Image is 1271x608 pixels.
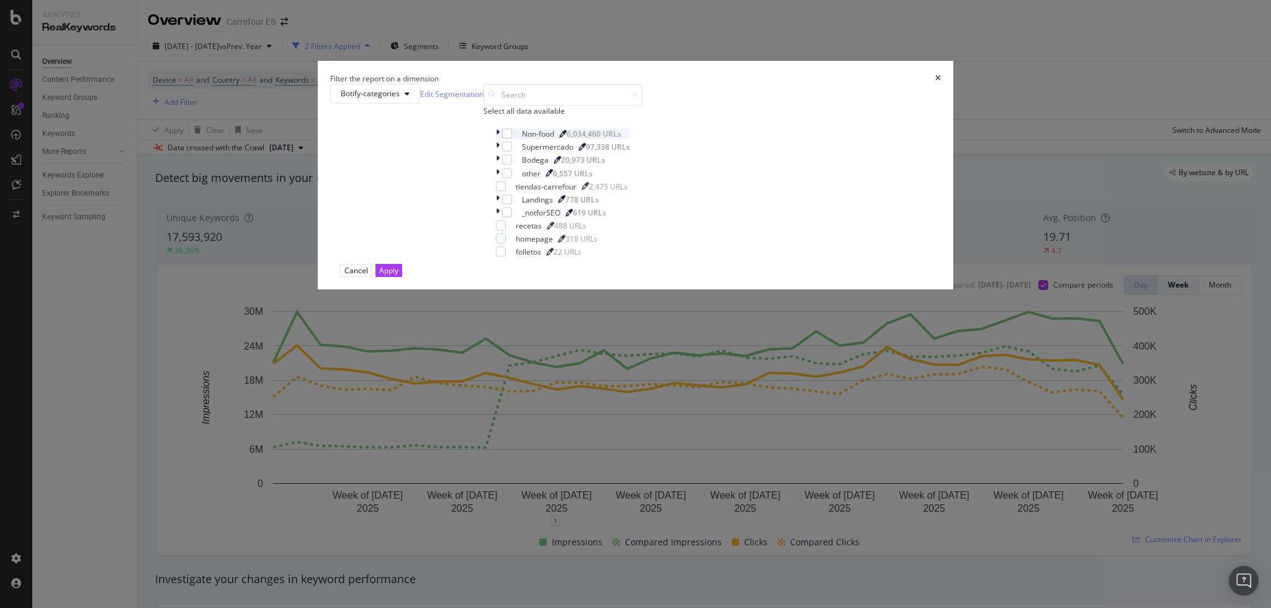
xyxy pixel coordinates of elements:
button: Cancel [340,264,372,277]
div: folletos [516,247,541,257]
div: Bodega [522,155,549,165]
div: 6,034,460 URLs [567,129,621,139]
div: Supermercado [522,142,573,152]
div: 2,475 URLs [589,181,627,192]
a: Edit Segmentation [420,88,483,101]
div: 488 URLs [554,220,586,231]
div: 97,338 URLs [586,142,630,152]
div: recetas [516,220,542,231]
div: modal [318,61,953,289]
div: _notforSEO [522,207,560,218]
button: Apply [375,264,402,277]
div: Landings [522,194,553,205]
div: tiendas-carrefour [516,181,577,192]
div: other [522,168,541,179]
span: Botify-categories [341,88,400,99]
div: Select all data available [483,106,642,116]
div: 6,557 URLs [553,168,593,179]
div: 778 URLs [565,194,599,205]
div: Cancel [344,265,368,276]
div: Filter the report on a dimension [330,73,439,84]
div: Non-food [522,129,554,139]
input: Search [483,84,642,106]
div: homepage [516,234,553,244]
button: Botify-categories [330,84,420,104]
div: times [935,73,941,84]
div: Apply [379,265,398,276]
div: Open Intercom Messenger [1229,566,1259,596]
div: 619 URLs [573,207,606,218]
div: 22 URLs [554,247,582,257]
div: 20,973 URLs [561,155,605,165]
div: 318 URLs [565,234,598,244]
